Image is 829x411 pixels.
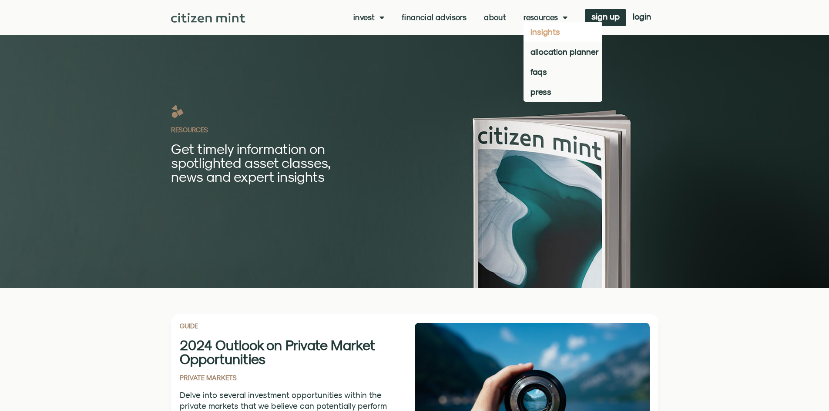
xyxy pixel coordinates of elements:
[524,22,602,42] a: insights
[585,9,626,26] a: sign up
[171,142,366,184] h2: Get timely information on spotlighted asset classes, news and expert insights
[633,13,651,20] span: login
[591,13,620,20] span: sign up
[524,22,602,102] ul: Resources
[402,13,467,22] a: Financial Advisors
[171,127,444,133] h2: RESOURCES
[353,13,567,22] nav: Menu
[524,62,602,82] a: faqs
[524,42,602,62] a: allocation planner
[484,13,506,22] a: About
[524,13,567,22] a: Resources
[171,13,245,23] img: Citizen Mint
[180,374,415,381] h2: PRIVATE MARKETS
[524,82,602,102] a: press
[353,13,384,22] a: Invest
[180,323,415,329] h2: GUIDE
[180,338,389,366] h2: 2024 Outlook on Private Market Opportunities
[626,9,658,26] a: login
